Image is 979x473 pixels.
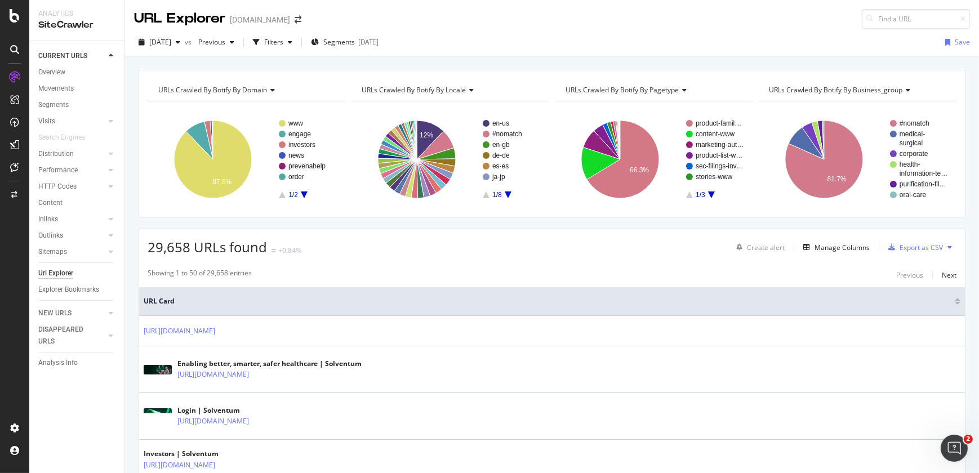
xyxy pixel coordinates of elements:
[177,369,249,380] a: [URL][DOMAIN_NAME]
[896,268,923,282] button: Previous
[900,243,943,252] div: Export as CSV
[942,268,956,282] button: Next
[555,110,753,208] svg: A chart.
[38,357,117,369] a: Analysis Info
[696,191,705,199] text: 1/3
[900,130,925,138] text: medical-
[38,197,117,209] a: Content
[827,175,846,183] text: 81.7%
[696,141,744,149] text: marketing-aut…
[288,151,304,159] text: news
[38,230,105,242] a: Outlinks
[769,85,903,95] span: URLs Crawled By Botify By business_group
[696,162,744,170] text: sec-filings-inv…
[38,230,63,242] div: Outlinks
[144,365,172,375] img: main image
[38,181,77,193] div: HTTP Codes
[964,435,973,444] span: 2
[955,37,970,47] div: Save
[38,132,96,144] a: Search Engines
[900,139,923,147] text: surgical
[759,110,957,208] svg: A chart.
[38,246,67,258] div: Sitemaps
[900,191,927,199] text: oral-care
[323,37,355,47] span: Segments
[288,119,303,127] text: www
[194,37,225,47] span: Previous
[177,405,298,416] div: Login | Solventum
[696,119,741,127] text: product-famil…
[194,33,239,51] button: Previous
[38,307,105,319] a: NEW URLS
[38,50,105,62] a: CURRENT URLS
[492,130,522,138] text: #nomatch
[264,37,283,47] div: Filters
[288,173,304,181] text: order
[134,33,185,51] button: [DATE]
[38,99,69,111] div: Segments
[38,324,105,347] a: DISAPPEARED URLS
[278,246,301,255] div: +0.84%
[38,213,58,225] div: Inlinks
[177,359,362,369] div: Enabling better, smarter, safer healthcare | Solventum
[38,284,117,296] a: Explorer Bookmarks
[38,115,105,127] a: Visits
[900,169,947,177] text: information-te…
[630,166,649,174] text: 66.3%
[248,33,297,51] button: Filters
[38,66,65,78] div: Overview
[815,243,870,252] div: Manage Columns
[360,81,540,99] h4: URLs Crawled By Botify By locale
[148,110,346,208] svg: A chart.
[38,267,73,279] div: Url Explorer
[38,197,63,209] div: Content
[177,416,249,427] a: [URL][DOMAIN_NAME]
[38,83,74,95] div: Movements
[351,110,550,208] svg: A chart.
[144,296,952,306] span: URL Card
[696,151,742,159] text: product-list-w…
[492,119,509,127] text: en-us
[306,33,383,51] button: Segments[DATE]
[732,238,785,256] button: Create alert
[38,357,78,369] div: Analysis Info
[38,83,117,95] a: Movements
[288,191,298,199] text: 1/2
[158,85,267,95] span: URLs Crawled By Botify By domain
[38,19,115,32] div: SiteCrawler
[884,238,943,256] button: Export as CSV
[144,325,215,337] a: [URL][DOMAIN_NAME]
[941,33,970,51] button: Save
[144,408,172,424] img: main image
[492,173,505,181] text: ja-jp
[38,99,117,111] a: Segments
[38,50,87,62] div: CURRENT URLS
[156,81,336,99] h4: URLs Crawled By Botify By domain
[747,243,785,252] div: Create alert
[38,307,72,319] div: NEW URLS
[767,81,947,99] h4: URLs Crawled By Botify By business_group
[696,173,733,181] text: stories-www
[38,246,105,258] a: Sitemaps
[272,249,276,252] img: Equal
[288,141,315,149] text: investors
[38,213,105,225] a: Inlinks
[38,9,115,19] div: Analytics
[230,14,290,25] div: [DOMAIN_NAME]
[896,270,923,280] div: Previous
[563,81,743,99] h4: URLs Crawled By Botify By pagetype
[38,148,105,160] a: Distribution
[38,115,55,127] div: Visits
[38,132,85,144] div: Search Engines
[799,240,870,254] button: Manage Columns
[900,150,928,158] text: corporate
[38,164,78,176] div: Performance
[420,131,433,139] text: 12%
[492,191,502,199] text: 1/8
[295,16,301,24] div: arrow-right-arrow-left
[38,66,117,78] a: Overview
